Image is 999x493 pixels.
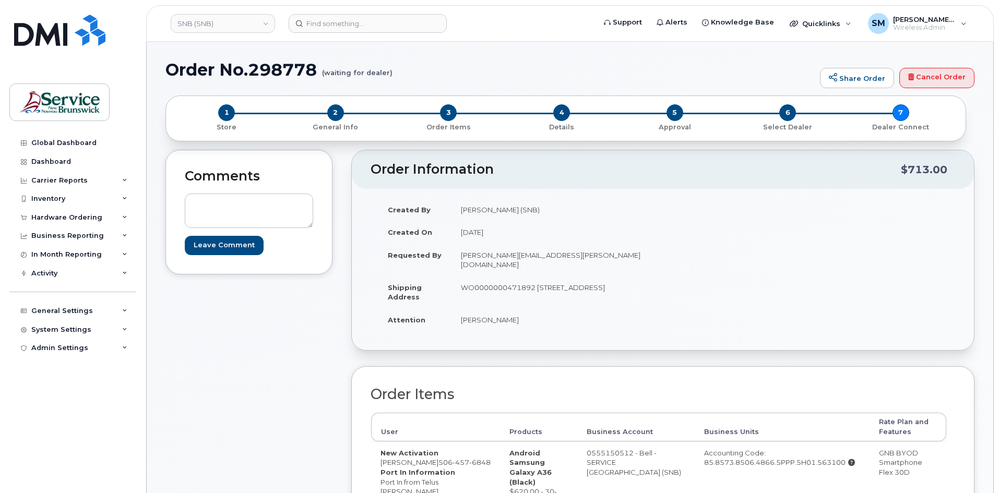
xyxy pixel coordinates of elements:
h2: Order Items [371,387,947,402]
td: [PERSON_NAME] [451,308,655,331]
td: [PERSON_NAME] (SNB) [451,198,655,221]
span: 6848 [469,458,491,466]
input: Leave Comment [185,236,264,255]
span: 6 [779,104,796,121]
h2: Order Information [371,162,901,177]
strong: Requested By [388,251,442,259]
th: Business Units [695,413,870,441]
p: Order Items [396,123,501,132]
strong: Created On [388,228,432,236]
dt: Port In Information [380,467,491,477]
a: Cancel Order [899,68,974,89]
th: Business Account [577,413,695,441]
th: User [371,413,500,441]
p: Store [179,123,275,132]
a: 2 General Info [279,121,393,132]
td: [DATE] [451,221,655,244]
span: 506 [438,458,491,466]
div: Accounting Code: 85.8573.8506.4866.5PPP.5H01.563100 [704,448,860,467]
div: $713.00 [901,160,947,179]
th: Products [500,413,577,441]
a: 1 Store [174,121,279,132]
th: Rate Plan and Features [870,413,946,441]
strong: New Activation [380,449,438,457]
h2: Comments [185,169,313,184]
span: 457 [453,458,469,466]
p: Approval [622,123,727,132]
small: (waiting for dealer) [322,61,393,77]
a: 3 Order Items [392,121,505,132]
h1: Order No.298778 [165,61,815,79]
a: Share Order [820,68,894,89]
p: General Info [283,123,388,132]
span: 4 [553,104,570,121]
a: 5 Approval [618,121,731,132]
a: 6 Select Dealer [731,121,845,132]
strong: Created By [388,206,431,214]
span: 2 [327,104,344,121]
strong: Android Samsung Galaxy A36 (Black) [509,449,552,486]
p: Details [509,123,614,132]
p: Select Dealer [735,123,840,132]
td: WO0000000471892 [STREET_ADDRESS] [451,276,655,308]
strong: Attention [388,316,425,324]
td: [PERSON_NAME][EMAIL_ADDRESS][PERSON_NAME][DOMAIN_NAME] [451,244,655,276]
span: 5 [667,104,683,121]
a: 4 Details [505,121,619,132]
span: 3 [440,104,457,121]
span: 1 [218,104,235,121]
strong: Shipping Address [388,283,422,302]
